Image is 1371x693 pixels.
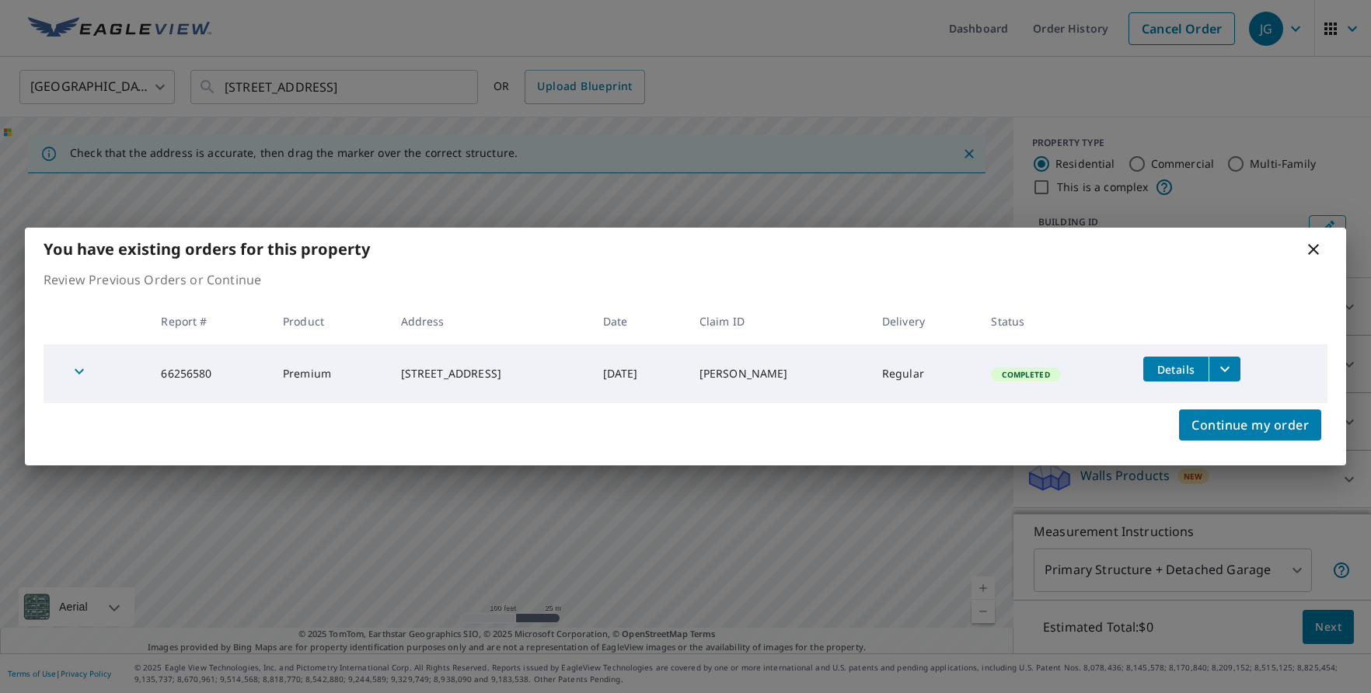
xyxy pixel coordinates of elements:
th: Claim ID [687,298,870,344]
b: You have existing orders for this property [44,239,370,259]
p: Review Previous Orders or Continue [44,270,1327,289]
th: Address [389,298,591,344]
div: [STREET_ADDRESS] [401,366,578,381]
button: Continue my order [1179,409,1321,441]
span: Completed [992,369,1059,380]
td: Premium [270,344,389,403]
th: Report # [148,298,270,344]
th: Delivery [870,298,979,344]
button: detailsBtn-66256580 [1143,357,1209,381]
th: Product [270,298,389,344]
span: Continue my order [1191,414,1309,436]
td: [DATE] [591,344,687,403]
th: Date [591,298,687,344]
td: Regular [870,344,979,403]
td: 66256580 [148,344,270,403]
button: filesDropdownBtn-66256580 [1209,357,1240,381]
td: [PERSON_NAME] [687,344,870,403]
th: Status [979,298,1131,344]
span: Details [1153,362,1199,377]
